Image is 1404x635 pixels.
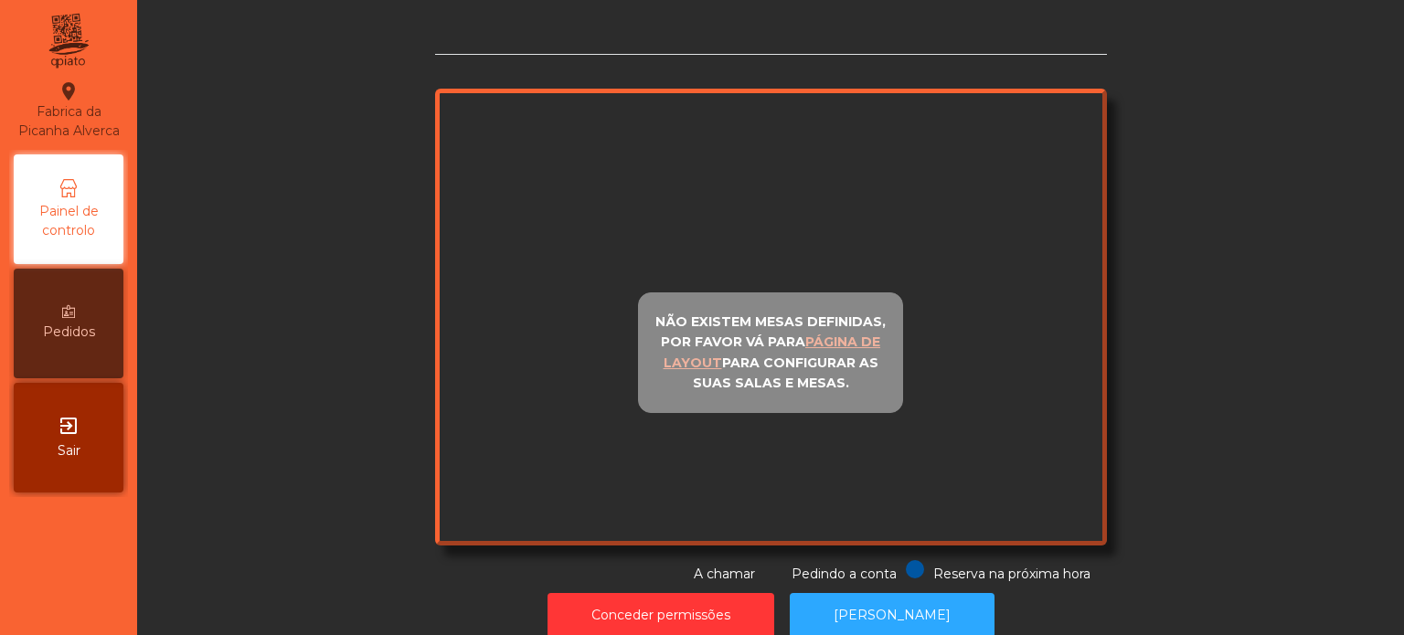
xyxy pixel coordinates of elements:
span: Reserva na próxima hora [933,566,1090,582]
img: qpiato [46,9,90,73]
u: página de layout [664,333,881,371]
div: Fabrica da Picanha Alverca [15,80,122,141]
span: Pedindo a conta [792,566,897,582]
span: Painel de controlo [18,202,119,240]
i: exit_to_app [58,415,80,437]
span: Sair [58,441,80,460]
span: Pedidos [43,323,95,342]
span: A chamar [694,566,755,582]
p: Não existem mesas definidas, por favor vá para para configurar as suas salas e mesas. [646,312,895,394]
i: location_on [58,80,80,102]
